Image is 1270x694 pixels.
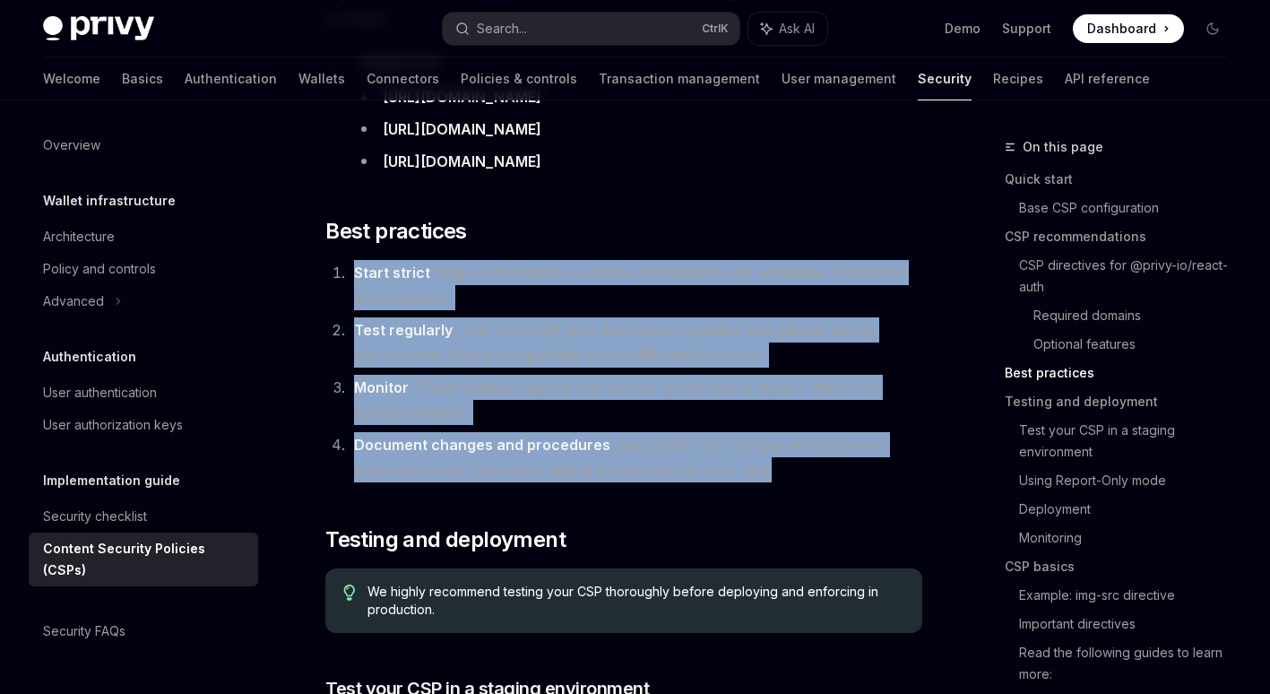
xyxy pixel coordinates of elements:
[43,57,100,100] a: Welcome
[1023,136,1103,158] span: On this page
[43,190,176,212] h5: Wallet infrastructure
[29,221,258,253] a: Architecture
[1019,466,1241,495] a: Using Report-Only mode
[748,13,827,45] button: Ask AI
[1073,14,1184,43] a: Dashboard
[354,436,610,454] strong: Document changes and procedures
[461,57,577,100] a: Policies & controls
[43,620,125,642] div: Security FAQs
[1019,638,1241,689] a: Read the following guides to learn more:
[1033,301,1241,330] a: Required domains
[354,264,430,282] strong: Start strict
[298,57,345,100] a: Wallets
[1198,14,1227,43] button: Toggle dark mode
[1005,552,1241,581] a: CSP basics
[29,253,258,285] a: Policy and controls
[1019,495,1241,524] a: Deployment
[1005,387,1241,416] a: Testing and deployment
[1033,330,1241,359] a: Optional features
[945,20,981,38] a: Demo
[29,377,258,409] a: User authentication
[43,226,115,247] div: Architecture
[1087,20,1156,38] span: Dashboard
[349,260,922,310] li: : Begin with restrictive policies, and loosen only as needed. Document all exceptions.
[1065,57,1150,100] a: API reference
[354,321,453,339] strong: Test regularly
[1019,416,1241,466] a: Test your CSP in a staging environment
[918,57,972,100] a: Security
[1005,165,1241,194] a: Quick start
[1019,251,1241,301] a: CSP directives for @privy-io/react-auth
[29,533,258,586] a: Content Security Policies (CSPs)
[443,13,740,45] button: Search...CtrlK
[367,57,439,100] a: Connectors
[43,346,136,368] h5: Authentication
[349,375,922,425] li: : Track violation reports and monitor performance impact. Watch for bypass attempts.
[477,18,527,39] div: Search...
[325,48,922,174] li: :
[1019,581,1241,610] a: Example: img-src directive
[349,317,922,368] li: : Test your CSP after dependency updates and validate during deployments. Check compatibility acr...
[185,57,277,100] a: Authentication
[43,16,154,41] img: dark logo
[1005,359,1241,387] a: Best practices
[993,57,1043,100] a: Recipes
[325,525,566,554] span: Testing and deployment
[122,57,163,100] a: Basics
[29,500,258,533] a: Security checklist
[599,57,760,100] a: Transaction management
[43,382,157,403] div: User authentication
[779,20,815,38] span: Ask AI
[29,129,258,161] a: Overview
[29,615,258,647] a: Security FAQs
[29,409,258,441] a: User authorization keys
[349,432,922,482] li: : Record all CSP changes and document allowed sources. Document testing procedures for your app.
[1019,524,1241,552] a: Monitoring
[702,22,729,36] span: Ctrl K
[383,120,541,139] a: [URL][DOMAIN_NAME]
[1019,610,1241,638] a: Important directives
[354,378,409,396] strong: Monitor
[43,470,180,491] h5: Implementation guide
[782,57,896,100] a: User management
[383,152,541,171] a: [URL][DOMAIN_NAME]
[43,506,147,527] div: Security checklist
[1019,194,1241,222] a: Base CSP configuration
[43,538,247,581] div: Content Security Policies (CSPs)
[325,217,467,246] span: Best practices
[343,585,356,601] svg: Tip
[43,258,156,280] div: Policy and controls
[1002,20,1051,38] a: Support
[43,414,183,436] div: User authorization keys
[1005,222,1241,251] a: CSP recommendations
[43,134,100,156] div: Overview
[367,583,904,619] span: We highly recommend testing your CSP thoroughly before deploying and enforcing in production.
[43,291,104,312] div: Advanced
